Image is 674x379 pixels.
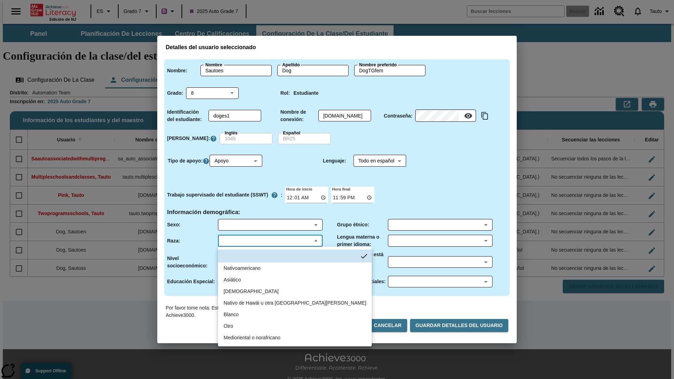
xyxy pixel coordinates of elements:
[224,311,239,318] div: Blanco
[224,299,366,307] div: Nativo de Hawái u otra isla del Pacífico
[224,288,279,295] div: Afroamericano
[218,250,372,262] li: no hay elementos seleccionados
[218,286,372,297] li: Afroamericano
[218,309,372,320] li: Blanco
[224,265,260,272] div: Nativoamericano
[218,332,372,344] li: Medioriental o norafricano
[218,320,372,332] li: Otro
[224,323,233,330] div: Otro
[224,334,280,341] div: Medioriental o norafricano
[218,262,372,274] li: Nativoamericano
[224,276,241,284] div: Asiático
[218,274,372,286] li: Asiático
[218,297,372,309] li: Nativo de Hawái u otra isla del Pacífico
